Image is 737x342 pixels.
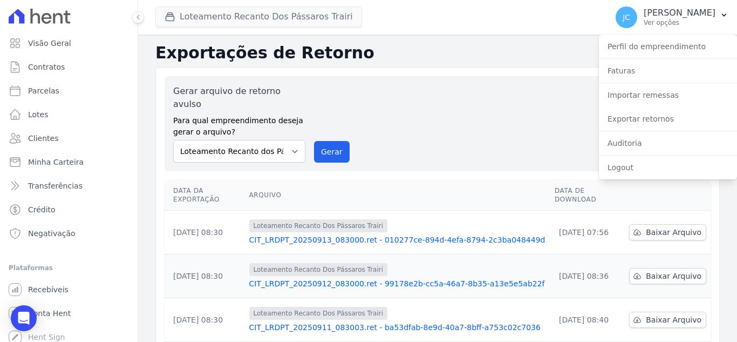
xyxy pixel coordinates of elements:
span: Loteamento Recanto Dos Pássaros Trairi [249,307,388,320]
label: Gerar arquivo de retorno avulso [173,85,305,111]
td: [DATE] 08:30 [165,254,245,298]
a: Parcelas [4,80,133,102]
span: Baixar Arquivo [646,314,701,325]
th: Data de Download [550,180,625,211]
span: Baixar Arquivo [646,271,701,281]
a: Crédito [4,199,133,220]
th: Data da Exportação [165,180,245,211]
span: Transferências [28,180,83,191]
span: Contratos [28,62,65,72]
a: Perfil do empreendimento [599,37,737,56]
a: Minha Carteira [4,151,133,173]
span: Loteamento Recanto Dos Pássaros Trairi [249,219,388,232]
a: CIT_LRDPT_20250911_083003.ret - ba53dfab-8e9d-40a7-8bff-a753c02c7036 [249,322,546,333]
span: Minha Carteira [28,157,84,167]
a: Recebíveis [4,279,133,300]
th: Arquivo [245,180,550,211]
a: Importar remessas [599,85,737,105]
button: Loteamento Recanto Dos Pássaros Trairi [155,6,362,27]
a: Exportar retornos [599,109,737,129]
span: Lotes [28,109,49,120]
span: Negativação [28,228,76,239]
span: Parcelas [28,85,59,96]
span: Crédito [28,204,56,215]
p: Ver opções [644,18,715,27]
span: JC [623,14,630,21]
a: Negativação [4,223,133,244]
td: [DATE] 08:30 [165,298,245,342]
a: Lotes [4,104,133,125]
a: Contratos [4,56,133,78]
a: Baixar Arquivo [629,224,706,240]
div: Plataformas [9,261,129,274]
a: CIT_LRDPT_20250912_083000.ret - 99178e2b-cc5a-46a7-8b35-a13e5e5ab22f [249,278,546,289]
p: [PERSON_NAME] [644,8,715,18]
span: Recebíveis [28,284,69,295]
a: CIT_LRDPT_20250913_083000.ret - 010277ce-894d-4efa-8794-2c3ba048449d [249,234,546,245]
span: Baixar Arquivo [646,227,701,238]
td: [DATE] 07:56 [550,211,625,254]
button: Gerar [314,141,350,163]
label: Para qual empreendimento deseja gerar o arquivo? [173,111,305,138]
span: Visão Geral [28,38,71,49]
a: Baixar Arquivo [629,312,706,328]
a: Transferências [4,175,133,197]
td: [DATE] 08:30 [165,211,245,254]
h2: Exportações de Retorno [155,43,720,63]
a: Conta Hent [4,303,133,324]
div: Open Intercom Messenger [11,305,37,331]
a: Baixar Arquivo [629,268,706,284]
button: JC [PERSON_NAME] Ver opções [607,2,737,32]
span: Conta Hent [28,308,71,319]
a: Clientes [4,128,133,149]
span: Loteamento Recanto Dos Pássaros Trairi [249,263,388,276]
span: Clientes [28,133,58,144]
a: Logout [599,158,737,177]
a: Auditoria [599,133,737,153]
td: [DATE] 08:36 [550,254,625,298]
a: Faturas [599,61,737,81]
a: Visão Geral [4,32,133,54]
td: [DATE] 08:40 [550,298,625,342]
